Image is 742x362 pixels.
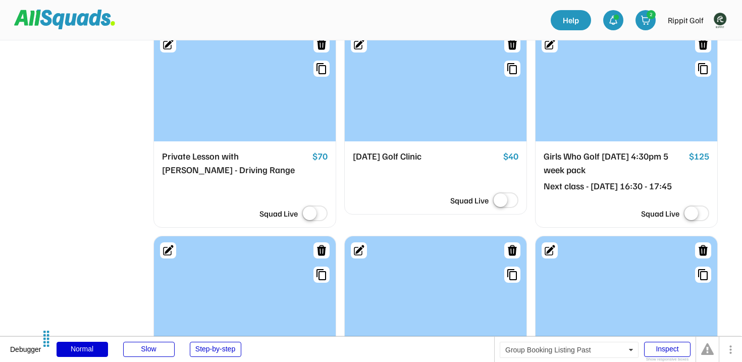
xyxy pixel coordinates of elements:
[123,342,175,357] div: Slow
[190,342,241,357] div: Step-by-step
[689,149,709,164] div: $125
[503,149,518,164] div: $40
[644,342,691,357] div: Inspect
[710,10,730,30] img: Rippitlogov2_green.png
[450,194,489,206] div: Squad Live
[500,342,639,358] div: Group Booking Listing Past
[641,15,651,25] img: shopping-cart-01%20%281%29.svg
[668,14,704,26] div: Rippit Golf
[644,357,691,361] div: Show responsive boxes
[608,15,618,25] img: bell-03%20%281%29.svg
[353,149,499,164] div: [DATE] Golf Clinic
[162,149,308,177] div: Private Lesson with [PERSON_NAME] - Driving Range
[551,10,591,30] a: Help
[312,149,328,164] div: $70
[641,208,679,220] div: Squad Live
[14,10,115,29] img: Squad%20Logo.svg
[57,342,108,357] div: Normal
[647,11,655,18] div: 2
[544,179,685,193] div: Next class - [DATE] 16:30 - 17:45
[259,208,298,220] div: Squad Live
[544,149,685,177] div: Girls Who Golf [DATE] 4:30pm 5 week pack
